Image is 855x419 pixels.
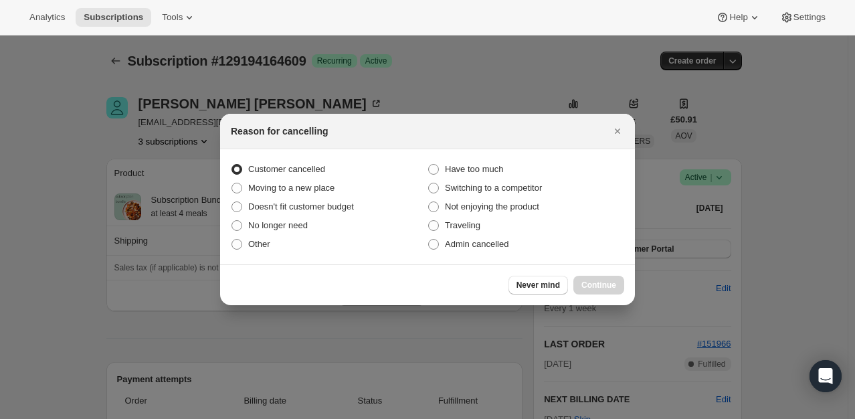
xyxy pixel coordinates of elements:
span: Other [248,239,270,249]
span: Have too much [445,164,503,174]
button: Analytics [21,8,73,27]
span: Not enjoying the product [445,201,539,212]
button: Subscriptions [76,8,151,27]
span: Customer cancelled [248,164,325,174]
button: Help [708,8,769,27]
span: Traveling [445,220,480,230]
span: Never mind [516,280,560,290]
span: Subscriptions [84,12,143,23]
span: Doesn't fit customer budget [248,201,354,212]
div: Open Intercom Messenger [810,360,842,392]
span: Admin cancelled [445,239,508,249]
span: Settings [793,12,826,23]
button: Tools [154,8,204,27]
span: No longer need [248,220,308,230]
span: Moving to a new place [248,183,335,193]
button: Never mind [508,276,568,295]
h2: Reason for cancelling [231,124,328,138]
span: Help [729,12,747,23]
span: Analytics [29,12,65,23]
span: Tools [162,12,183,23]
button: Close [608,122,627,141]
button: Settings [772,8,834,27]
span: Switching to a competitor [445,183,542,193]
